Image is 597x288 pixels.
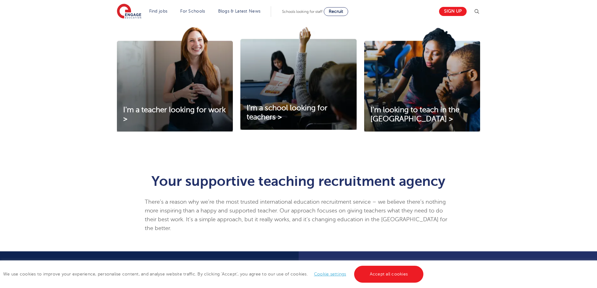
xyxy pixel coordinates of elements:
span: We use cookies to improve your experience, personalise content, and analyse website traffic. By c... [3,272,425,276]
span: Schools looking for staff [282,9,322,14]
img: I'm a teacher looking for work [117,27,233,132]
img: Engage Education [117,4,141,19]
a: I'm looking to teach in the [GEOGRAPHIC_DATA] > [364,106,480,124]
span: I'm a teacher looking for work > [123,106,226,123]
a: Recruit [324,7,348,16]
span: I'm a school looking for teachers > [247,104,327,121]
a: Blogs & Latest News [218,9,261,13]
span: I'm looking to teach in the [GEOGRAPHIC_DATA] > [370,106,459,123]
img: I'm a school looking for teachers [240,27,356,130]
a: Sign up [439,7,467,16]
span: Recruit [329,9,343,14]
a: Accept all cookies [354,266,424,283]
a: Cookie settings [314,272,346,276]
img: I'm looking to teach in the UK [364,27,480,132]
h1: Your supportive teaching recruitment agency [145,174,452,188]
a: I'm a school looking for teachers > [240,104,356,122]
a: For Schools [180,9,205,13]
span: There’s a reason why we’re the most trusted international education recruitment service – we beli... [145,199,447,231]
a: I'm a teacher looking for work > [117,106,233,124]
a: Find jobs [149,9,168,13]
